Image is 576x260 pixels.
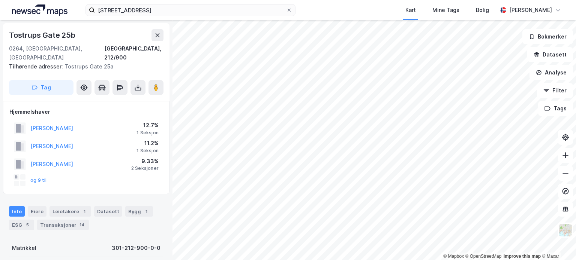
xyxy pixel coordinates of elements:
[136,130,159,136] div: 1 Seksjon
[538,224,576,260] iframe: Chat Widget
[509,6,552,15] div: [PERSON_NAME]
[136,148,159,154] div: 1 Seksjon
[37,220,89,230] div: Transaksjoner
[465,254,502,259] a: OpenStreetMap
[558,223,573,237] img: Z
[125,206,153,217] div: Bygg
[9,206,25,217] div: Info
[476,6,489,15] div: Bolig
[78,221,86,229] div: 14
[405,6,416,15] div: Kart
[537,83,573,98] button: Filter
[142,208,150,215] div: 1
[136,139,159,148] div: 11.2%
[443,254,464,259] a: Mapbox
[131,165,159,171] div: 2 Seksjoner
[81,208,88,215] div: 1
[432,6,459,15] div: Mine Tags
[28,206,46,217] div: Eiere
[94,206,122,217] div: Datasett
[131,157,159,166] div: 9.33%
[9,44,104,62] div: 0264, [GEOGRAPHIC_DATA], [GEOGRAPHIC_DATA]
[112,244,160,253] div: 301-212-900-0-0
[538,101,573,116] button: Tags
[95,4,286,16] input: Søk på adresse, matrikkel, gårdeiere, leietakere eller personer
[529,65,573,80] button: Analyse
[12,4,67,16] img: logo.a4113a55bc3d86da70a041830d287a7e.svg
[522,29,573,44] button: Bokmerker
[9,29,77,41] div: Tostrups Gate 25b
[12,244,36,253] div: Matrikkel
[9,63,64,70] span: Tilhørende adresser:
[136,121,159,130] div: 12.7%
[49,206,91,217] div: Leietakere
[9,220,34,230] div: ESG
[504,254,541,259] a: Improve this map
[9,62,157,71] div: Tostrups Gate 25a
[104,44,163,62] div: [GEOGRAPHIC_DATA], 212/900
[9,107,163,116] div: Hjemmelshaver
[9,80,73,95] button: Tag
[538,224,576,260] div: Kontrollprogram for chat
[527,47,573,62] button: Datasett
[24,221,31,229] div: 5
